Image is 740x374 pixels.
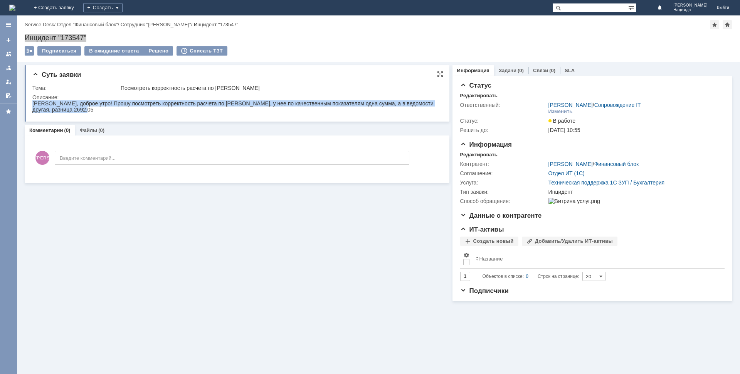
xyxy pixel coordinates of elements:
a: Заявки на командах [2,48,15,60]
span: Расширенный поиск [628,3,636,11]
div: Инцидент "173547" [194,22,238,27]
span: Настройки [463,252,469,258]
div: (0) [518,68,524,73]
a: Service Desk [25,22,54,27]
div: Добавить в избранное [710,20,719,29]
div: На всю страницу [437,71,443,77]
div: Контрагент: [460,161,547,167]
a: Отдел ИТ (1С) [548,170,585,176]
div: (0) [64,127,71,133]
div: Создать [83,3,123,12]
div: / [548,161,639,167]
a: Отдел "Финансовый блок" [57,22,118,27]
div: 0 [526,272,528,281]
div: Инцидент [548,189,721,195]
div: Тип заявки: [460,189,547,195]
div: Редактировать [460,93,498,99]
a: Заявки в моей ответственности [2,62,15,74]
span: Данные о контрагенте [460,212,542,219]
a: Техническая поддержка 1С ЗУП / Бухгалтерия [548,179,665,186]
div: Описание: [32,94,439,100]
a: Сотрудник "[PERSON_NAME]" [121,22,191,27]
a: Сопровождение IT [594,102,641,108]
a: [PERSON_NAME] [548,161,593,167]
img: Витрина услуг.png [548,198,600,204]
span: Информация [460,141,512,148]
span: [DATE] 10:55 [548,127,580,133]
div: Способ обращения: [460,198,547,204]
a: Мои заявки [2,76,15,88]
div: / [548,102,641,108]
a: Перейти на домашнюю страницу [9,5,15,11]
div: (0) [98,127,104,133]
span: Статус [460,82,491,89]
div: / [121,22,194,27]
div: Инцидент "173547" [25,34,732,42]
div: Услуга: [460,179,547,186]
span: Объектов в списке: [483,274,524,279]
span: Суть заявки [32,71,81,78]
div: Тема: [32,85,119,91]
div: Соглашение: [460,170,547,176]
i: Строк на странице: [483,272,579,281]
div: Решить до: [460,127,547,133]
span: [PERSON_NAME] [35,151,49,165]
div: / [57,22,121,27]
span: Надежда [673,8,708,12]
a: Задачи [499,68,516,73]
a: [PERSON_NAME] [548,102,593,108]
th: Название [473,249,718,269]
a: Финансовый блок [594,161,639,167]
a: Комментарии [29,127,63,133]
div: Ответственный: [460,102,547,108]
a: Создать заявку [2,34,15,46]
span: ИТ-активы [460,226,504,233]
img: logo [9,5,15,11]
div: Редактировать [460,152,498,158]
a: Связи [533,68,548,73]
div: Изменить [548,108,573,115]
div: Посмотреть корректность расчета по [PERSON_NAME] [121,85,437,91]
span: В работе [548,118,575,124]
div: / [25,22,57,27]
a: Мои согласования [2,90,15,102]
div: Сделать домашней страницей [723,20,732,29]
div: Работа с массовостью [25,46,34,56]
span: Подписчики [460,287,509,294]
span: [PERSON_NAME] [673,3,708,8]
div: Название [479,256,503,262]
a: SLA [565,68,575,73]
div: (0) [549,68,555,73]
a: Информация [457,68,489,73]
a: Файлы [79,127,97,133]
div: Статус: [460,118,547,124]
